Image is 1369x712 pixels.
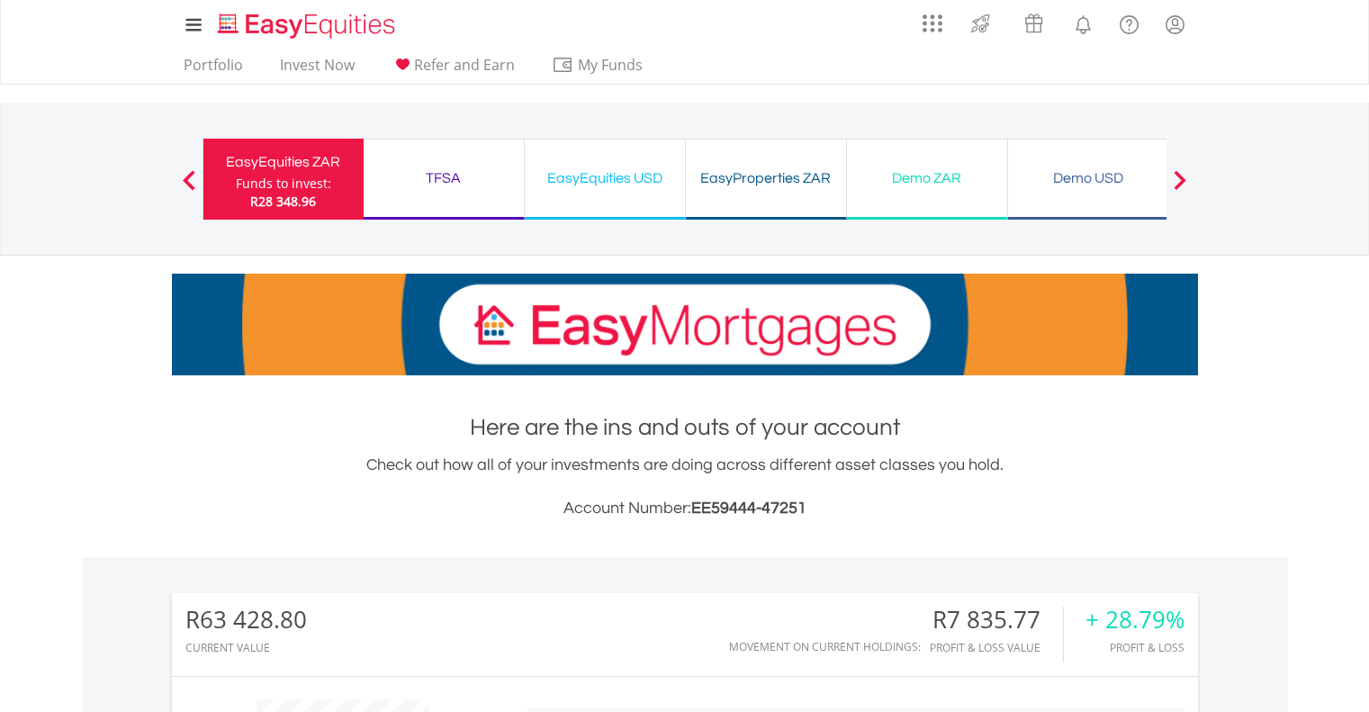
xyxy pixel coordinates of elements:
[858,166,996,191] div: Demo ZAR
[1060,5,1106,41] a: Notifications
[171,179,207,197] button: Previous
[930,607,1063,633] div: R7 835.77
[691,500,806,517] span: EE59444-47251
[172,274,1198,375] img: EasyMortage Promotion Banner
[236,175,331,193] div: Funds to invest:
[536,166,674,191] div: EasyEquities USD
[214,11,402,41] img: EasyEquities_Logo.png
[172,411,1198,444] h1: Here are the ins and outs of your account
[1085,607,1184,633] div: + 28.79%
[1007,5,1060,38] a: Vouchers
[273,56,362,84] a: Invest Now
[214,149,353,175] div: EasyEquities ZAR
[966,9,995,38] img: thrive-v2.svg
[930,642,1063,653] div: Profit & Loss Value
[552,53,670,77] span: My Funds
[1085,642,1184,653] div: Profit & Loss
[384,56,522,84] a: Refer and Earn
[923,14,942,33] img: grid-menu-icon.svg
[729,641,921,653] div: Movement on Current Holdings:
[697,166,835,191] div: EasyProperties ZAR
[1162,179,1198,197] button: Next
[1152,5,1198,44] a: My Profile
[172,453,1198,521] div: Check out how all of your investments are doing across different asset classes you hold.
[1106,5,1152,41] a: FAQ's and Support
[1019,166,1157,191] div: Demo USD
[211,5,402,41] a: Home page
[414,55,515,75] span: Refer and Earn
[911,5,954,33] a: AppsGrid
[176,56,250,84] a: Portfolio
[185,642,307,653] div: CURRENT VALUE
[374,166,513,191] div: TFSA
[250,193,316,210] span: R28 348.96
[172,496,1198,521] h3: Account Number:
[1019,9,1049,38] img: vouchers-v2.svg
[185,607,307,633] div: R63 428.80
